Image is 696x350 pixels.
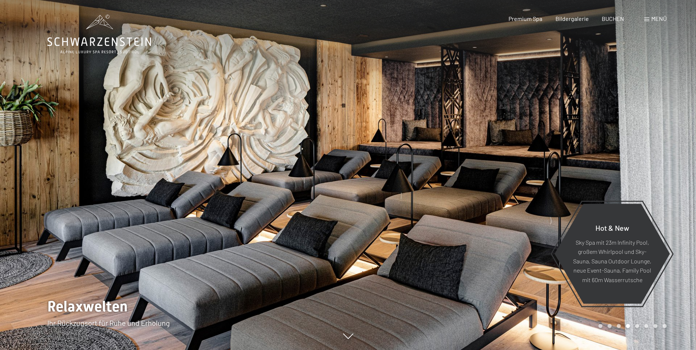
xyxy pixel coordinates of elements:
div: Carousel Pagination [596,324,667,328]
a: Premium Spa [509,15,542,22]
a: BUCHEN [602,15,624,22]
a: Bildergalerie [555,15,589,22]
a: Hot & New Sky Spa mit 23m Infinity Pool, großem Whirlpool und Sky-Sauna, Sauna Outdoor Lounge, ne... [554,203,670,304]
div: Carousel Page 3 [617,324,621,328]
span: Hot & New [595,223,629,232]
div: Carousel Page 4 (Current Slide) [626,324,630,328]
div: Carousel Page 1 [598,324,602,328]
p: Sky Spa mit 23m Infinity Pool, großem Whirlpool und Sky-Sauna, Sauna Outdoor Lounge, neue Event-S... [572,237,652,284]
div: Carousel Page 2 [608,324,612,328]
span: Menü [651,15,667,22]
div: Carousel Page 6 [644,324,648,328]
div: Carousel Page 7 [653,324,657,328]
div: Carousel Page 8 [663,324,667,328]
div: Carousel Page 5 [635,324,639,328]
